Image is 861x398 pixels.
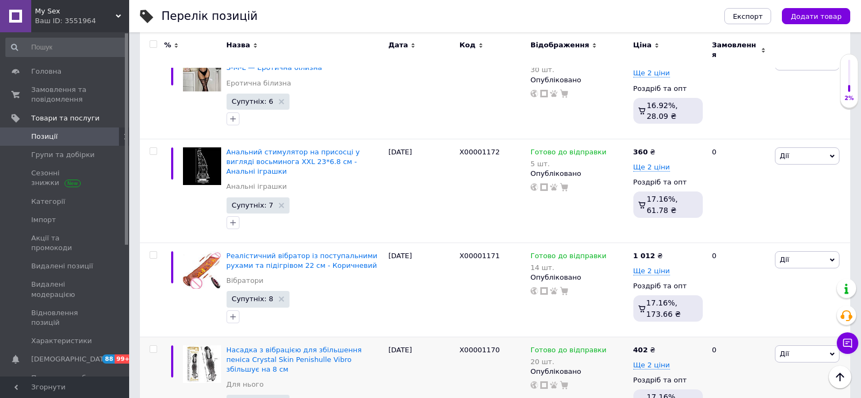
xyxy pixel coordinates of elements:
span: 99+ [115,354,132,364]
input: Пошук [5,38,127,57]
span: Дії [780,152,789,160]
span: Готово до відправки [531,252,606,263]
img: Анальный стимулятор на присоске в виде осьминога XXL 23*6.8 см - Анальные игрушки [183,147,221,186]
span: Дата [389,40,408,50]
span: 88 [102,354,115,364]
a: Насадка з вібрацією для збільшення пеніса Crystal Skin Penishulle Vibro збільшує на 8 см [227,346,362,373]
span: Категорії [31,197,65,207]
b: 360 [633,148,648,156]
span: Відновлення позицій [31,308,100,328]
span: Експорт [733,12,763,20]
div: [DATE] [386,139,457,243]
span: Показники роботи компанії [31,373,100,393]
span: Додати товар [791,12,842,20]
button: Експорт [724,8,772,24]
span: Характеристики [31,336,92,346]
div: ₴ [633,147,655,157]
a: Еротична білизна [227,79,292,88]
div: Опубліковано [531,75,628,85]
button: Чат з покупцем [837,332,858,354]
span: Акції та промокоди [31,233,100,253]
span: Замовлення [712,40,758,60]
div: 30 шт. [531,66,606,74]
span: Ціна [633,40,652,50]
b: 1 012 [633,252,655,260]
span: Замовлення та повідомлення [31,85,100,104]
div: 2% [841,95,858,102]
span: Товари та послуги [31,113,100,123]
a: Вібратори [227,276,264,286]
a: Реалістичний вібратор із поступальними рухами та підігрівом 22 см - Коричневий [227,252,378,269]
span: Готово до відправки [531,148,606,159]
a: Анальні іграшки [227,182,287,191]
span: Групи та добірки [31,150,95,160]
span: Сезонні знижки [31,168,100,188]
div: ₴ [633,251,663,261]
span: Ще 2 ціни [633,69,670,77]
span: Назва [227,40,250,50]
a: Анальний стимулятор на присосці у вигляді восьминога XXL 23*6.8 см - Анальні іграшки [227,148,360,175]
div: Ваш ID: 3551964 [35,16,129,26]
span: Видалені позиції [31,261,93,271]
span: [DEMOGRAPHIC_DATA] [31,354,111,364]
div: 0 [705,45,772,139]
span: Готово до відправки [531,346,606,357]
span: Дії [780,255,789,264]
div: Опубліковано [531,367,628,376]
span: Супутніх: 8 [232,295,273,302]
div: ₴ [633,345,655,355]
span: Видалені модерацією [31,280,100,299]
div: 20 шт. [531,358,606,366]
span: Дії [780,350,789,358]
div: 0 [705,243,772,337]
img: Насадка с вибрацией для увеличения пениса Crystal Skin Penishulle Vibro увеличивает на 8 см [183,345,221,383]
div: Роздріб та опт [633,177,703,187]
button: Наверх [829,366,851,388]
span: 16.92%, 28.09 ₴ [647,101,678,120]
img: Откровенный бодистокинг с имитацией чулок S-M-L – Эротическое бельё [183,53,221,91]
span: X00001170 [460,346,500,354]
span: 17.16%, 173.66 ₴ [646,298,681,318]
span: 17.16%, 61.78 ₴ [647,195,678,214]
b: 402 [633,346,648,354]
div: Роздріб та опт [633,375,703,385]
div: Опубліковано [531,273,628,282]
span: Ще 2 ціни [633,267,670,275]
span: Код [460,40,476,50]
div: [DATE] [386,243,457,337]
span: Супутніх: 7 [232,202,273,209]
img: Реалистичный вибратор с поступательными движениями и подогревом 22 см - Коричневый [183,251,221,289]
span: X00001171 [460,252,500,260]
div: 0 [705,139,772,243]
div: Роздріб та опт [633,84,703,94]
span: Ще 2 ціни [633,361,670,369]
span: Відображення [531,40,589,50]
div: Роздріб та опт [633,281,703,291]
button: Додати товар [782,8,850,24]
div: 5 шт. [531,160,606,168]
span: Ще 2 ціни [633,163,670,172]
span: Імпорт [31,215,56,225]
a: Для нього [227,380,264,389]
div: 14 шт. [531,264,606,272]
span: Позиції [31,132,58,141]
span: Супутніх: 6 [232,98,273,105]
div: Перелік позицій [161,11,258,22]
span: X00001172 [460,148,500,156]
span: Головна [31,67,61,76]
div: [DATE] [386,45,457,139]
span: My Sex [35,6,116,16]
div: Опубліковано [531,169,628,179]
span: % [164,40,171,50]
